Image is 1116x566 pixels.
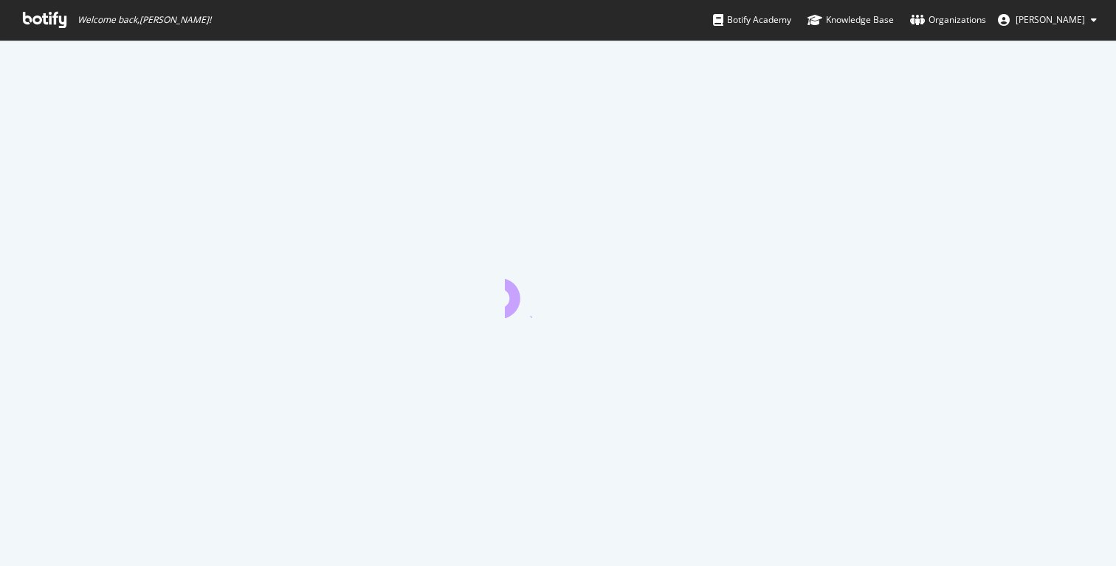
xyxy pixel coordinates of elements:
[986,8,1109,32] button: [PERSON_NAME]
[505,265,611,318] div: animation
[1016,13,1085,26] span: Petro Sabluk
[807,13,894,27] div: Knowledge Base
[713,13,791,27] div: Botify Academy
[77,14,211,26] span: Welcome back, [PERSON_NAME] !
[910,13,986,27] div: Organizations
